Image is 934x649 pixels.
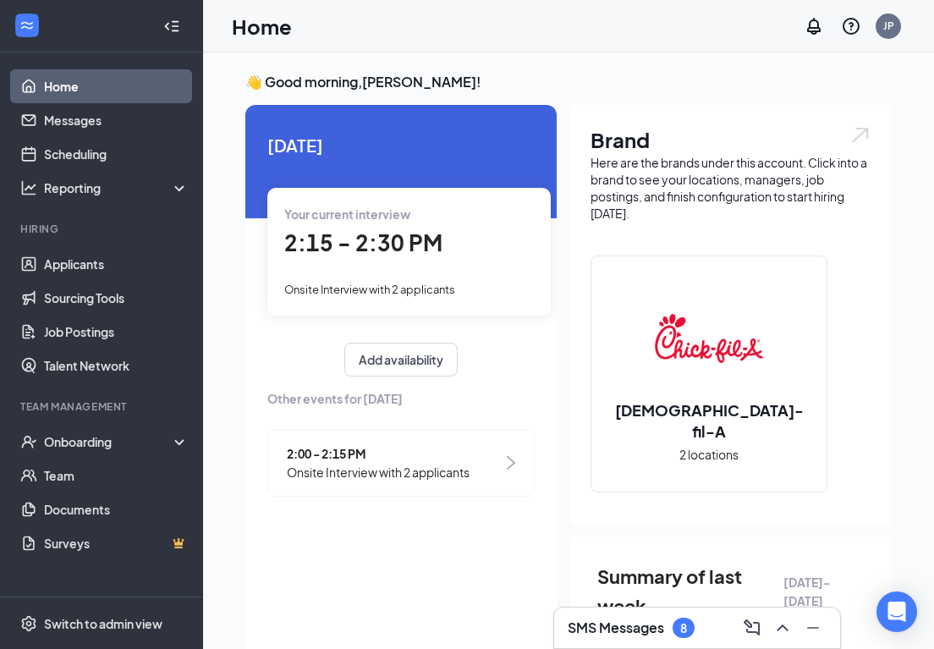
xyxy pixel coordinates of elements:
[284,206,410,222] span: Your current interview
[344,343,458,377] button: Add availability
[655,284,763,393] img: Chick-fil-A
[591,154,871,222] div: Here are the brands under this account. Click into a brand to see your locations, managers, job p...
[44,315,189,349] a: Job Postings
[44,137,189,171] a: Scheduling
[44,179,190,196] div: Reporting
[739,614,766,641] button: ComposeMessage
[591,399,827,442] h2: [DEMOGRAPHIC_DATA]-fil-A
[20,179,37,196] svg: Analysis
[44,69,189,103] a: Home
[44,103,189,137] a: Messages
[591,125,871,154] h1: Brand
[287,463,470,481] span: Onsite Interview with 2 applicants
[883,19,894,33] div: JP
[597,562,783,620] span: Summary of last week
[19,17,36,34] svg: WorkstreamLogo
[841,16,861,36] svg: QuestionInfo
[163,18,180,35] svg: Collapse
[783,573,865,610] span: [DATE] - [DATE]
[44,247,189,281] a: Applicants
[44,615,162,632] div: Switch to admin view
[679,445,739,464] span: 2 locations
[44,526,189,560] a: SurveysCrown
[44,433,174,450] div: Onboarding
[742,618,762,638] svg: ComposeMessage
[20,399,185,414] div: Team Management
[267,132,535,158] span: [DATE]
[245,73,892,91] h3: 👋 Good morning, [PERSON_NAME] !
[772,618,793,638] svg: ChevronUp
[44,281,189,315] a: Sourcing Tools
[799,614,827,641] button: Minimize
[769,614,796,641] button: ChevronUp
[876,591,917,632] div: Open Intercom Messenger
[849,125,871,145] img: open.6027fd2a22e1237b5b06.svg
[803,618,823,638] svg: Minimize
[287,444,470,463] span: 2:00 - 2:15 PM
[20,222,185,236] div: Hiring
[267,389,535,408] span: Other events for [DATE]
[20,433,37,450] svg: UserCheck
[804,16,824,36] svg: Notifications
[284,228,442,256] span: 2:15 - 2:30 PM
[20,615,37,632] svg: Settings
[568,619,664,637] h3: SMS Messages
[284,283,455,296] span: Onsite Interview with 2 applicants
[44,492,189,526] a: Documents
[232,12,292,41] h1: Home
[680,621,687,635] div: 8
[44,349,189,382] a: Talent Network
[44,459,189,492] a: Team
